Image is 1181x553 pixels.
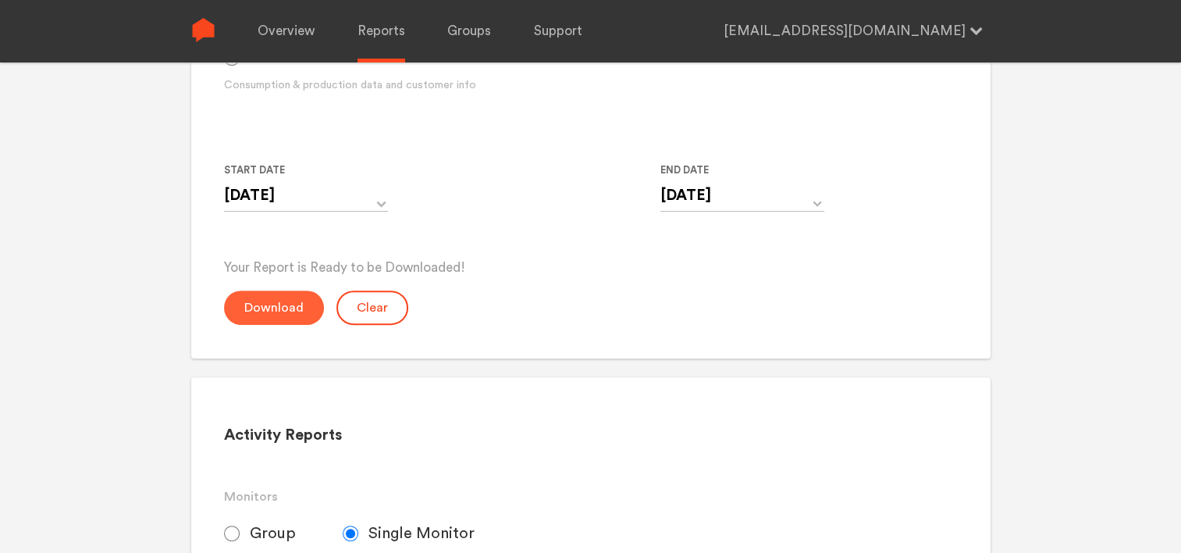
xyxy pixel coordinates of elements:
[191,18,215,42] img: Sense Logo
[224,161,375,180] label: Start Date
[343,526,358,541] input: Single Monitor
[224,291,324,325] button: Download
[224,77,557,94] div: Consumption & production data and customer info
[336,291,408,325] button: Clear
[660,161,812,180] label: End Date
[224,526,240,541] input: Group
[224,301,324,314] a: Download
[224,487,957,506] h3: Monitors
[368,524,475,543] span: Single Monitor
[224,259,957,277] p: Your Report is Ready to be Downloaded!
[224,426,957,445] h2: Activity Reports
[250,524,296,543] span: Group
